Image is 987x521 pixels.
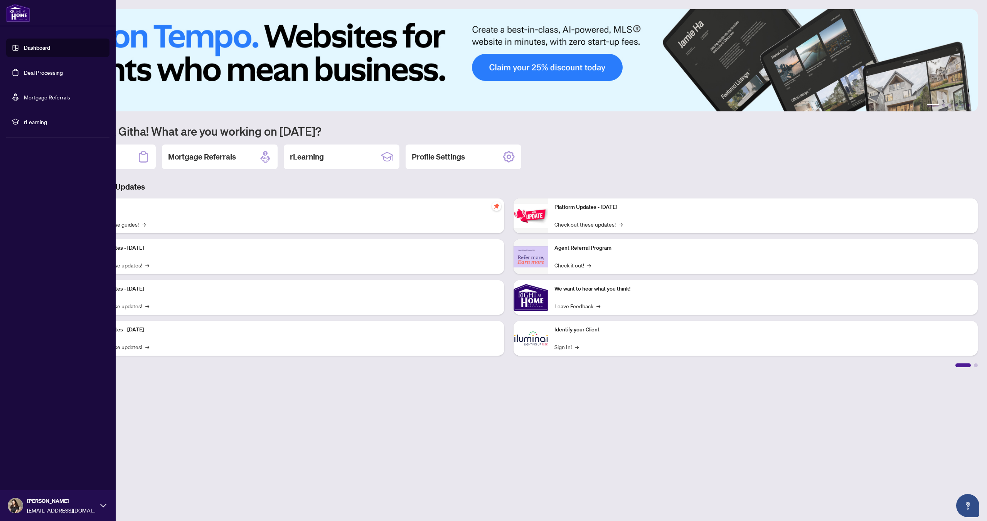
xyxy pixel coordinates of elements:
h2: rLearning [290,151,324,162]
button: 1 [927,104,939,107]
img: Agent Referral Program [514,246,548,267]
a: Deal Processing [24,69,63,76]
p: Platform Updates - [DATE] [81,244,498,252]
span: → [145,343,149,351]
p: Platform Updates - [DATE] [81,285,498,293]
span: [PERSON_NAME] [27,497,96,505]
img: We want to hear what you think! [514,280,548,315]
a: Sign In!→ [554,343,579,351]
p: Agent Referral Program [554,244,972,252]
span: pushpin [492,202,501,211]
span: → [575,343,579,351]
span: rLearning [24,118,104,126]
button: 2 [942,104,945,107]
span: [EMAIL_ADDRESS][DOMAIN_NAME] [27,506,96,514]
button: 4 [955,104,958,107]
button: 6 [967,104,970,107]
h2: Profile Settings [412,151,465,162]
a: Leave Feedback→ [554,302,600,310]
span: → [145,302,149,310]
p: Platform Updates - [DATE] [81,326,498,334]
h3: Brokerage & Industry Updates [40,182,978,192]
a: Dashboard [24,44,50,51]
p: Self-Help [81,203,498,212]
img: Identify your Client [514,321,548,356]
h2: Mortgage Referrals [168,151,236,162]
p: Platform Updates - [DATE] [554,203,972,212]
p: We want to hear what you think! [554,285,972,293]
h1: Welcome back Githa! What are you working on [DATE]? [40,124,978,138]
button: Open asap [956,494,979,517]
span: → [145,261,149,269]
button: 3 [948,104,952,107]
img: Profile Icon [8,498,23,513]
span: → [619,220,623,229]
img: logo [6,4,30,22]
a: Check it out!→ [554,261,591,269]
img: Platform Updates - June 23, 2025 [514,204,548,228]
span: → [142,220,146,229]
button: 5 [961,104,964,107]
span: → [596,302,600,310]
a: Mortgage Referrals [24,94,70,101]
img: Slide 0 [40,9,978,111]
p: Identify your Client [554,326,972,334]
span: → [587,261,591,269]
a: Check out these updates!→ [554,220,623,229]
